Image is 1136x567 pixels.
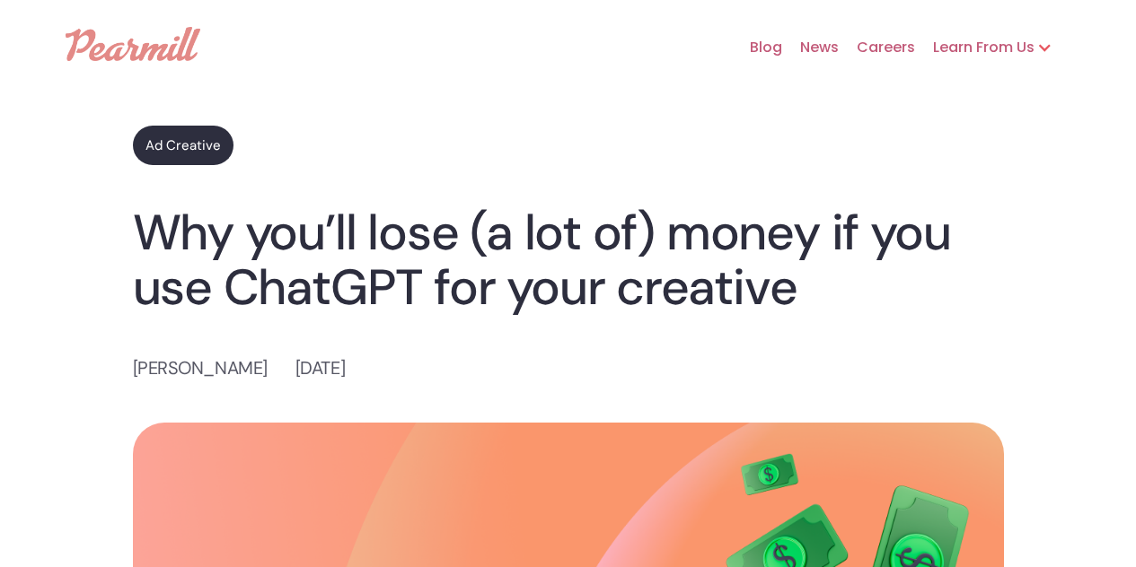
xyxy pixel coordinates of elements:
a: Careers [839,19,915,76]
a: News [782,19,839,76]
a: Ad Creative [133,126,233,165]
p: [DATE] [295,354,345,382]
div: Learn From Us [915,37,1035,58]
p: [PERSON_NAME] [133,354,268,382]
div: Learn From Us [915,19,1070,76]
h1: Why you’ll lose (a lot of) money if you use ChatGPT for your creative [133,205,1004,314]
a: Blog [732,19,782,76]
